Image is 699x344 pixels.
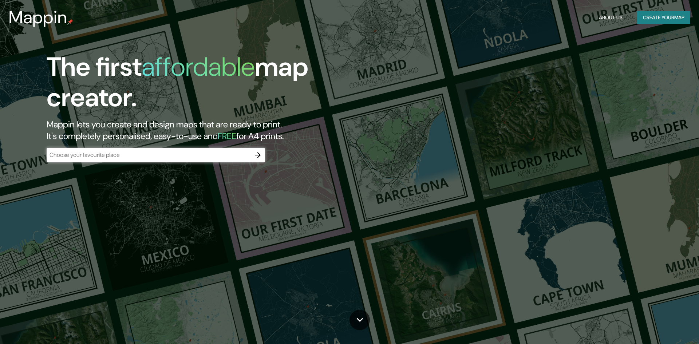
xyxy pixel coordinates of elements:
h3: Mappin [9,7,67,28]
button: Create yourmap [637,11,690,24]
h5: FREE [218,130,236,142]
h1: The first map creator. [47,52,396,119]
input: Choose your favourite place [47,151,250,159]
img: mappin-pin [67,19,73,25]
h1: affordable [142,50,255,84]
button: About Us [596,11,625,24]
iframe: Help widget launcher [634,316,691,336]
h2: Mappin lets you create and design maps that are ready to print. It's completely personalised, eas... [47,119,396,142]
